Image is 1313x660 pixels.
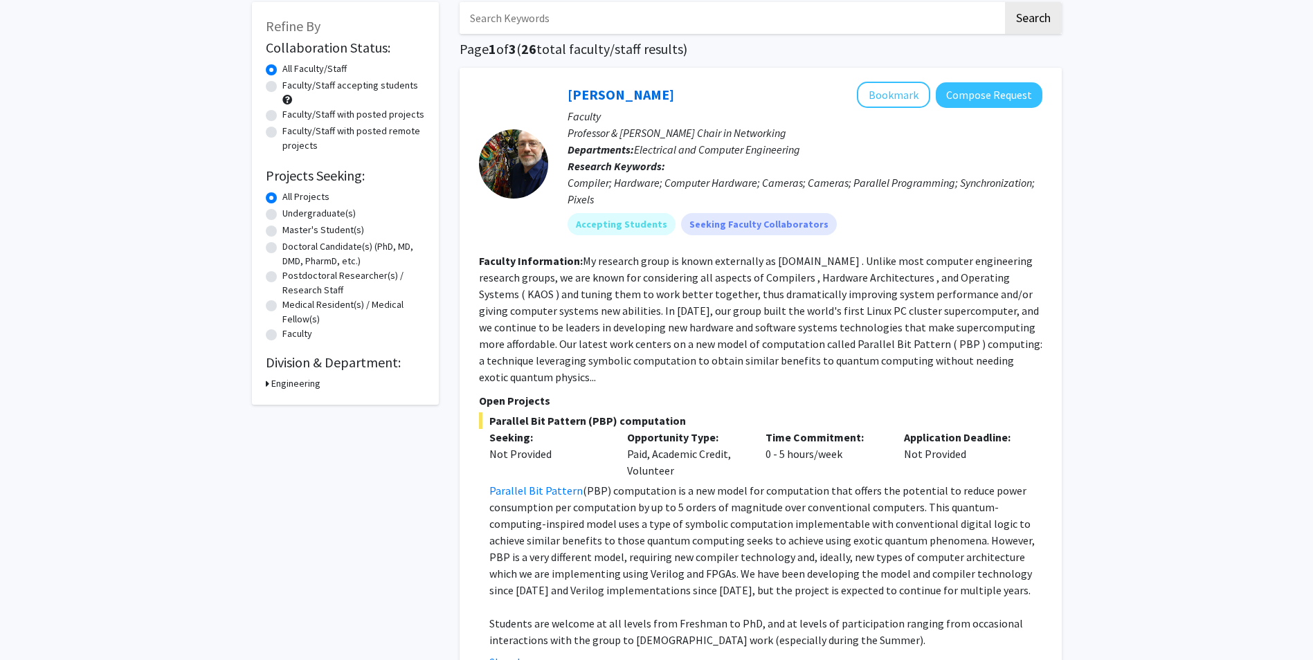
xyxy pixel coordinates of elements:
iframe: Chat [10,598,59,650]
fg-read-more: My research group is known externally as [DOMAIN_NAME] . Unlike most computer engineering researc... [479,254,1042,384]
span: Electrical and Computer Engineering [634,143,800,156]
div: Paid, Academic Credit, Volunteer [617,429,755,479]
p: (PBP) computation is a new model for computation that offers the potential to reduce power consum... [489,482,1042,598]
label: Faculty [282,327,312,341]
h2: Projects Seeking: [266,167,425,184]
label: Faculty/Staff with posted remote projects [282,124,425,153]
label: Postdoctoral Researcher(s) / Research Staff [282,268,425,297]
p: Faculty [568,108,1042,125]
mat-chip: Seeking Faculty Collaborators [681,213,837,235]
p: Application Deadline: [904,429,1022,446]
label: Undergraduate(s) [282,206,356,221]
h3: Engineering [271,376,320,391]
span: Refine By [266,17,320,35]
b: Research Keywords: [568,159,665,173]
button: Compose Request to Henry Dietz [936,82,1042,108]
b: Faculty Information: [479,254,583,268]
label: All Faculty/Staff [282,62,347,76]
p: Time Commitment: [766,429,883,446]
span: 26 [521,40,536,57]
label: Doctoral Candidate(s) (PhD, MD, DMD, PharmD, etc.) [282,239,425,268]
a: [PERSON_NAME] [568,86,674,103]
p: Students are welcome at all levels from Freshman to PhD, and at levels of participation ranging f... [489,615,1042,648]
span: Parallel Bit Pattern (PBP) computation [479,412,1042,429]
input: Search Keywords [460,2,1003,34]
span: 3 [509,40,516,57]
label: Faculty/Staff accepting students [282,78,418,93]
span: 1 [489,40,496,57]
b: Departments: [568,143,634,156]
p: Opportunity Type: [627,429,745,446]
label: Faculty/Staff with posted projects [282,107,424,122]
mat-chip: Accepting Students [568,213,676,235]
button: Add Henry Dietz to Bookmarks [857,82,930,108]
label: Master's Student(s) [282,223,364,237]
div: 0 - 5 hours/week [755,429,894,479]
h2: Division & Department: [266,354,425,371]
div: Not Provided [489,446,607,462]
label: Medical Resident(s) / Medical Fellow(s) [282,297,425,327]
p: Open Projects [479,392,1042,409]
p: Professor & [PERSON_NAME] Chair in Networking [568,125,1042,141]
button: Search [1005,2,1062,34]
div: Compiler; Hardware; Computer Hardware; Cameras; Cameras; Parallel Programming; Synchronization; P... [568,174,1042,208]
label: All Projects [282,190,329,204]
p: Seeking: [489,429,607,446]
h1: Page of ( total faculty/staff results) [460,41,1062,57]
div: Not Provided [894,429,1032,479]
a: Parallel Bit Pattern [489,484,583,497]
h2: Collaboration Status: [266,39,425,56]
